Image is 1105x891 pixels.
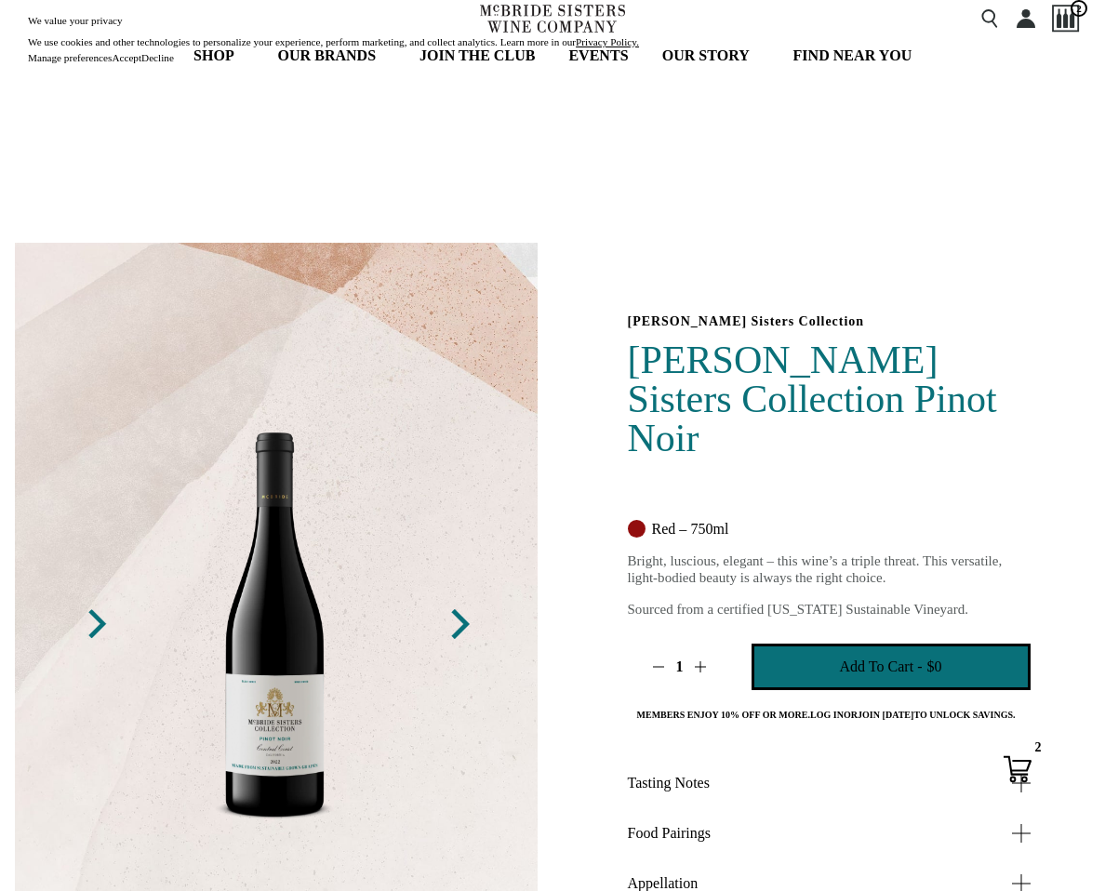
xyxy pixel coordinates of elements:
[407,37,547,74] a: JOIN THE CLUB
[662,45,750,67] span: OUR STORY
[628,601,1031,618] p: Sourced from a certified [US_STATE] Sustainable Vineyard.
[1027,737,1050,760] div: 2
[781,37,925,74] a: FIND NEAR YOU
[793,45,912,67] span: FIND NEAR YOU
[71,600,119,648] button: Previous
[265,37,398,74] a: OUR BRANDS
[419,45,535,67] span: JOIN THE CLUB
[927,656,942,678] span: $0
[628,757,1031,807] a: Tasting Notes
[25,9,92,28] button: Mobile Menu Trigger
[628,314,1031,330] h6: [PERSON_NAME] Sisters Collection
[628,340,1031,458] h1: [PERSON_NAME] Sisters Collection Pinot Noir
[810,710,844,720] a: Log in
[628,807,1031,858] a: Food Pairings
[628,552,1031,586] p: Bright, luscious, elegant – this wine’s a triple threat. This versatile, light-bodied beauty is a...
[839,656,922,678] span: Add To Cart -
[181,37,257,74] a: SHOP
[628,700,1031,729] li: Members enjoy 10% off or more. or to unlock savings.
[628,520,729,538] p: Red – 750ml
[556,37,640,74] a: EVENTS
[193,45,234,67] span: SHOP
[858,710,913,720] a: join [DATE]
[752,644,1031,690] button: Add To Cart - $0
[277,45,376,67] span: OUR BRANDS
[433,600,482,648] button: Next
[568,45,628,67] span: EVENTS
[650,37,772,74] a: OUR STORY
[675,658,683,674] span: 1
